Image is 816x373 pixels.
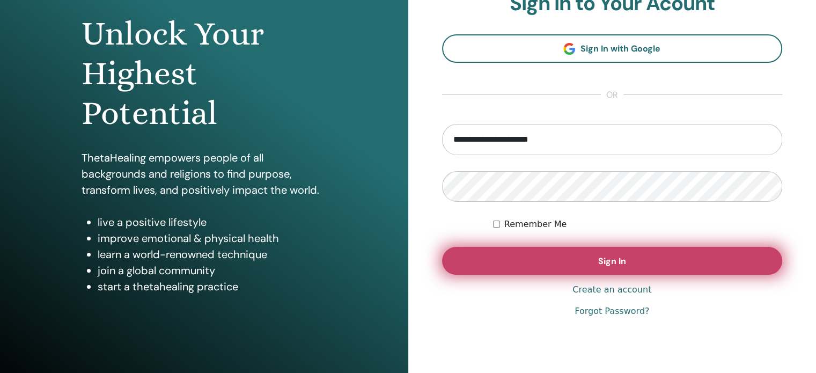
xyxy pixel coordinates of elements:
[98,262,327,279] li: join a global community
[82,150,327,198] p: ThetaHealing empowers people of all backgrounds and religions to find purpose, transform lives, a...
[601,89,623,101] span: or
[575,305,649,318] a: Forgot Password?
[442,247,783,275] button: Sign In
[572,283,651,296] a: Create an account
[580,43,660,54] span: Sign In with Google
[504,218,567,231] label: Remember Me
[82,14,327,134] h1: Unlock Your Highest Potential
[598,255,626,267] span: Sign In
[442,34,783,63] a: Sign In with Google
[493,218,782,231] div: Keep me authenticated indefinitely or until I manually logout
[98,279,327,295] li: start a thetahealing practice
[98,230,327,246] li: improve emotional & physical health
[98,246,327,262] li: learn a world-renowned technique
[98,214,327,230] li: live a positive lifestyle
